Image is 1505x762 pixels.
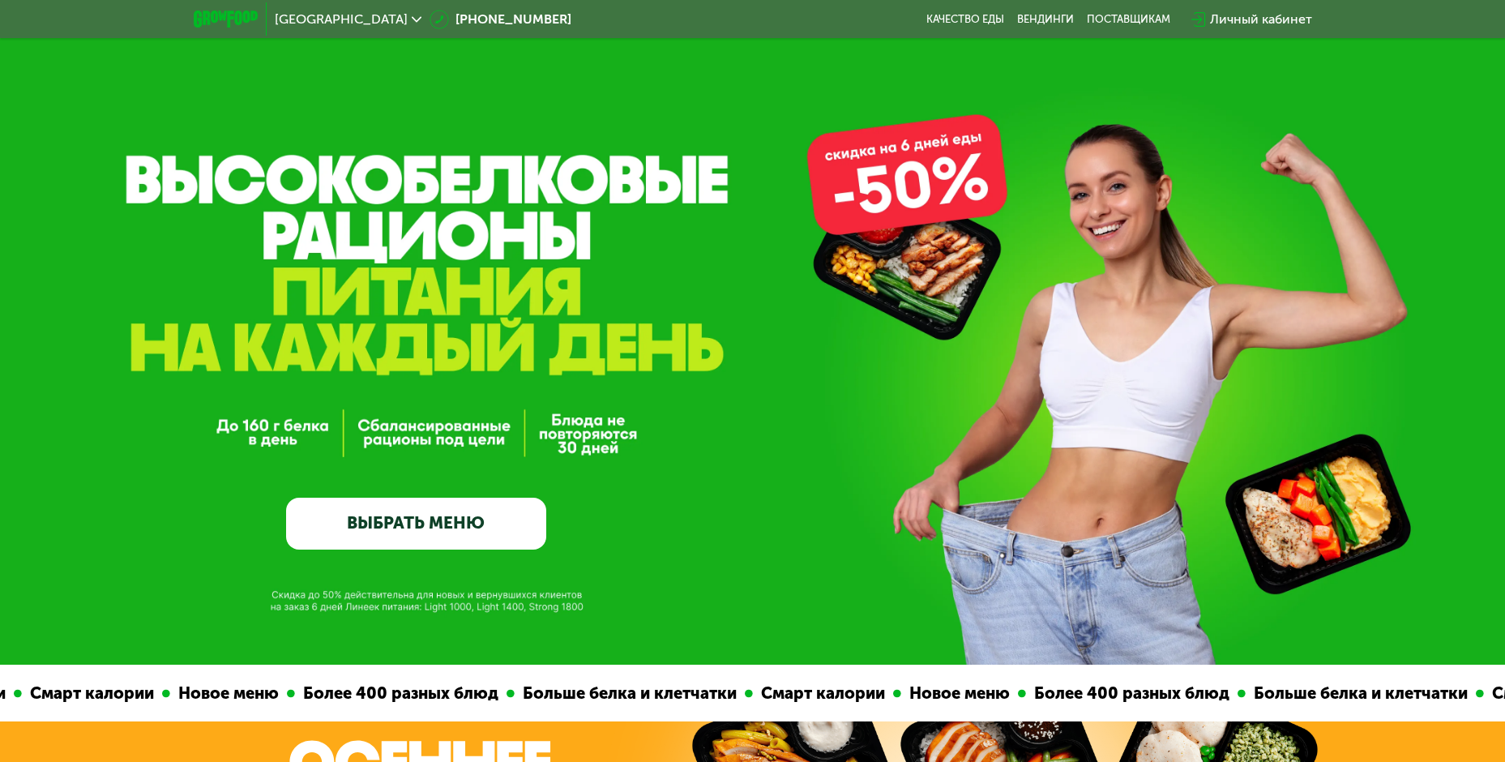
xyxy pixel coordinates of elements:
div: Больше белка и клетчатки [1245,681,1475,706]
div: Более 400 разных блюд [1025,681,1237,706]
span: [GEOGRAPHIC_DATA] [275,13,408,26]
a: Качество еды [926,13,1004,26]
a: [PHONE_NUMBER] [430,10,571,29]
div: Личный кабинет [1210,10,1312,29]
div: Больше белка и клетчатки [514,681,744,706]
div: Новое меню [900,681,1017,706]
a: ВЫБРАТЬ МЕНЮ [286,498,546,550]
div: Смарт калории [21,681,161,706]
a: Вендинги [1017,13,1074,26]
div: Смарт калории [752,681,892,706]
div: Новое меню [169,681,286,706]
div: Более 400 разных блюд [294,681,506,706]
div: поставщикам [1087,13,1170,26]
